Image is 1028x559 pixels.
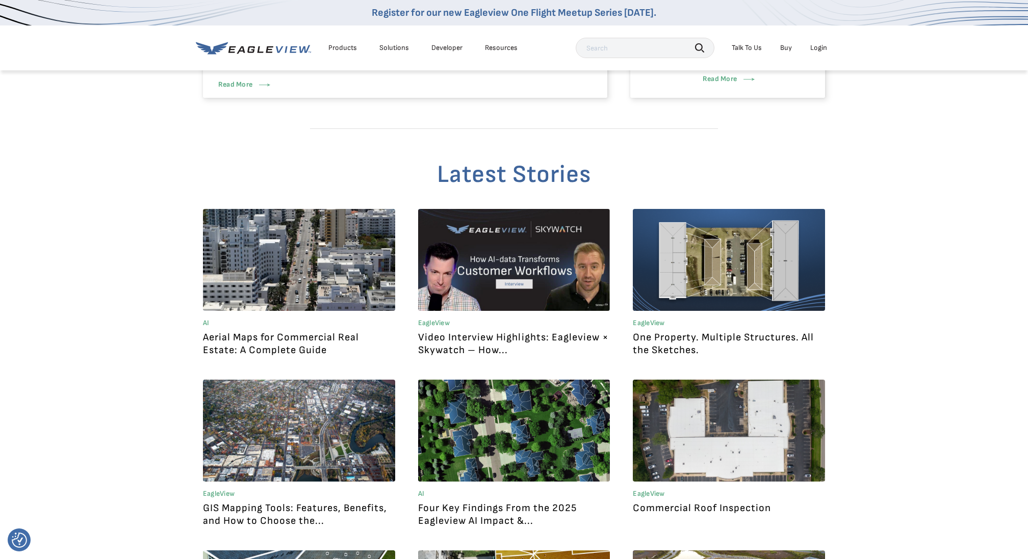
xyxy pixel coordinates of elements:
[203,159,825,190] h3: Latest Stories
[418,489,424,498] a: AI
[12,533,27,548] img: Revisit consent button
[12,533,27,548] button: Consent Preferences
[633,380,825,482] a: Aerial image of commercial building.
[372,7,656,19] a: Register for our new Eagleview One Flight Meetup Series [DATE].
[203,489,235,498] a: EagleView
[203,209,395,311] a: Aerial Maps for Commercial Real Estate: A Complete Guide
[203,318,209,327] a: AI
[703,74,753,83] a: Read More
[485,43,518,52] div: Resources
[633,318,664,327] a: EagleView
[328,43,357,52] div: Products
[633,502,771,514] a: Commercial Roof Inspection
[218,80,268,89] a: Read More
[203,502,387,527] a: GIS Mapping Tools: Features, Benefits, and How to Choose the...
[810,43,827,52] div: Login
[418,380,610,482] a: Aerial view of a suburban neighborhood with houses, trees, and lawns, with rooftops outlined in b...
[576,38,714,58] input: Search
[633,331,814,356] a: One Property. Multiple Structures. All the Sketches.
[418,318,450,327] a: EagleView
[418,502,577,527] a: Four Key Findings From the 2025 Eagleview AI Impact &...
[203,331,359,356] a: Aerial Maps for Commercial Real Estate: A Complete Guide
[633,489,664,498] a: EagleView
[732,43,762,52] div: Talk To Us
[780,43,792,52] a: Buy
[431,43,462,52] a: Developer
[418,209,610,311] a: Patrick Gill, VP & General Manager of Commercial Imagery & Data at Eagleview, and James Slifierz,...
[633,209,825,311] a: Overhead of two structures and corresponding 3D roof sketches for each.
[379,43,409,52] div: Solutions
[203,380,395,482] a: GIS Mapping Tools: Features, Benefits, and How to Choose the Right Solution
[418,331,609,356] a: Video Interview Highlights: Eagleview × Skywatch – How...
